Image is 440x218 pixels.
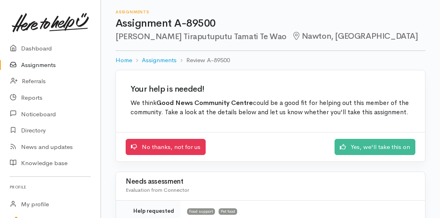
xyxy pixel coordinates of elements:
h3: Needs assessment [126,178,415,186]
a: Home [116,56,132,65]
li: Review A-89500 [177,56,230,65]
p: We think could be a good fit for helping out this member of the community. Take a look at the det... [131,99,411,117]
span: Pet food [219,208,237,215]
b: Good News Community Centre [156,99,253,107]
h1: Assignment A-89500 [116,18,425,29]
span: Evaluation from Connector [126,187,189,193]
a: Assignments [142,56,177,65]
span: Nawton, [GEOGRAPHIC_DATA] [291,31,418,41]
h2: Your help is needed! [131,85,411,94]
h6: Profile [10,182,91,193]
nav: breadcrumb [116,51,425,70]
span: Food support [187,208,215,215]
h6: Assignments [116,10,425,14]
a: No thanks, not for us [126,139,206,155]
h2: [PERSON_NAME] Tiraputuputu Tamati Te Wao [116,32,425,41]
a: Yes, we'll take this on [335,139,415,155]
